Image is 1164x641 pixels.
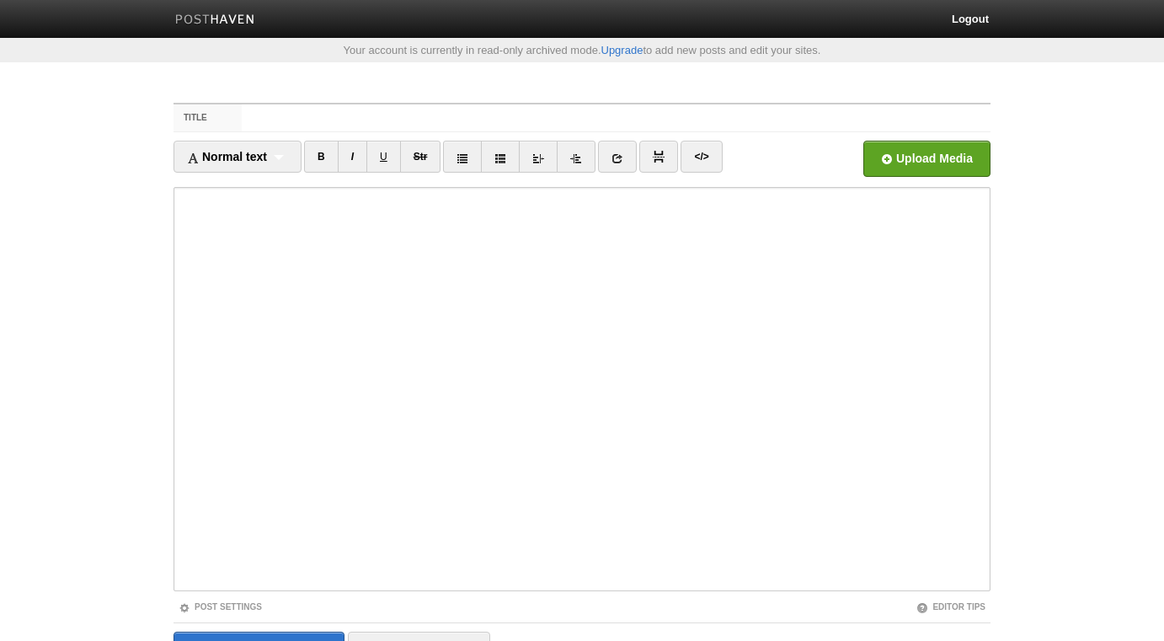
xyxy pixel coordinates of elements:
[338,141,367,173] a: I
[366,141,401,173] a: U
[179,602,262,612] a: Post Settings
[414,151,428,163] del: Str
[187,150,267,163] span: Normal text
[175,14,255,27] img: Posthaven-bar
[681,141,722,173] a: </>
[916,602,985,612] a: Editor Tips
[304,141,339,173] a: B
[601,44,643,56] a: Upgrade
[174,104,242,131] label: Title
[653,151,665,163] img: pagebreak-icon.png
[161,45,1003,56] div: Your account is currently in read-only archived mode. to add new posts and edit your sites.
[400,141,441,173] a: Str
